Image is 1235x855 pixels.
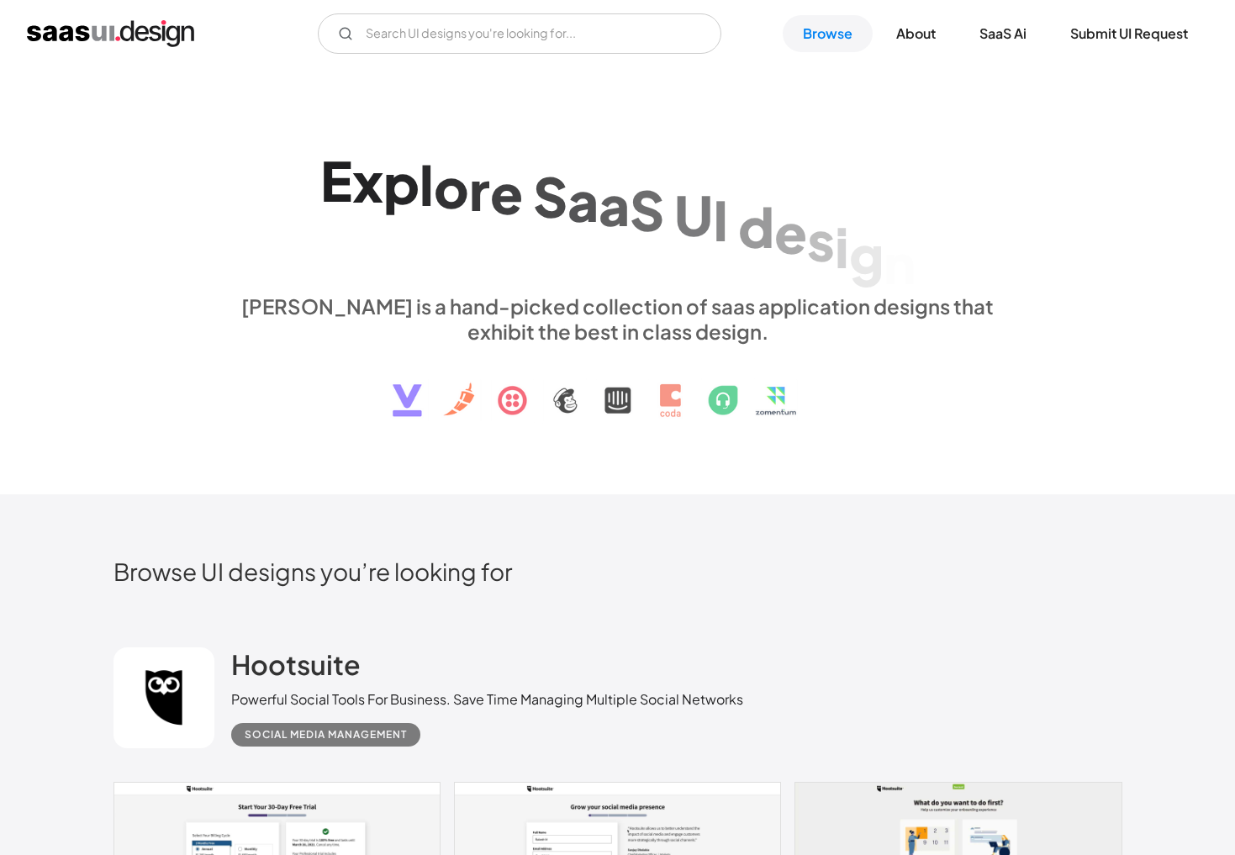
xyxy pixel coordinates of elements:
div: a [599,172,630,237]
a: SaaS Ai [959,15,1047,52]
div: i [835,214,849,279]
div: d [738,194,774,259]
div: I [713,187,728,252]
div: r [469,157,490,222]
div: p [383,150,420,215]
div: o [434,155,469,219]
div: x [352,149,383,214]
div: U [674,182,713,247]
div: a [567,168,599,233]
div: e [774,200,807,265]
div: Social Media Management [245,725,407,745]
a: About [876,15,956,52]
div: S [533,164,567,229]
div: S [630,177,664,242]
div: e [490,161,523,225]
a: home [27,20,194,47]
div: s [807,208,835,272]
form: Email Form [318,13,721,54]
div: n [884,230,916,295]
h2: Browse UI designs you’re looking for [113,557,1122,586]
a: Submit UI Request [1050,15,1208,52]
div: E [320,148,352,213]
a: Browse [783,15,873,52]
a: Hootsuite [231,647,361,689]
img: text, icon, saas logo [363,344,873,431]
div: Powerful Social Tools For Business. Save Time Managing Multiple Social Networks [231,689,743,710]
div: g [849,222,884,287]
div: l [420,152,434,217]
h2: Hootsuite [231,647,361,681]
input: Search UI designs you're looking for... [318,13,721,54]
div: [PERSON_NAME] is a hand-picked collection of saas application designs that exhibit the best in cl... [231,293,1005,344]
h1: Explore SaaS UI design patterns & interactions. [231,147,1005,277]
